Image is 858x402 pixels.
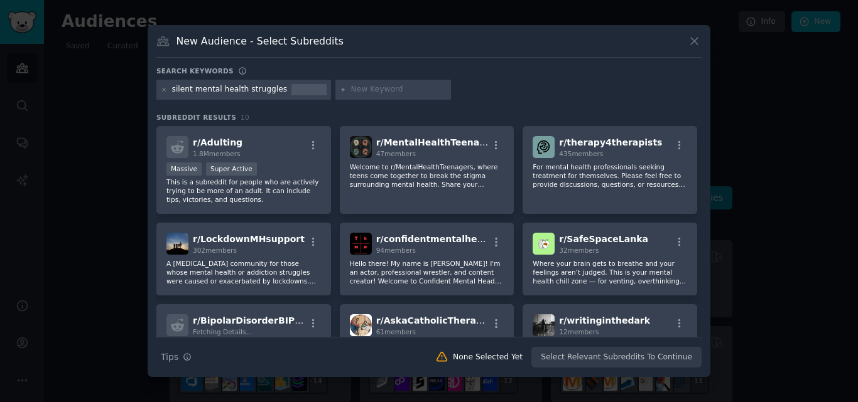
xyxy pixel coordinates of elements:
[533,162,687,189] p: For mental health professionals seeking treatment for themselves. Please feel free to provide dis...
[376,137,501,147] span: r/ MentalHealthTeenagers
[193,150,241,157] span: 1.8M members
[166,177,321,204] p: This is a subreddit for people who are actively trying to be more of an adult. It can include tip...
[376,315,495,325] span: r/ AskaCatholicTherapist
[161,351,178,364] span: Tips
[156,66,234,75] h3: Search keywords
[351,84,447,95] input: New Keyword
[156,346,196,368] button: Tips
[193,246,237,254] span: 302 members
[559,150,603,157] span: 435 members
[241,114,249,121] span: 10
[166,233,188,255] img: LockdownMHsupport
[559,246,599,254] span: 32 members
[376,246,416,254] span: 94 members
[533,314,555,336] img: writinginthedark
[559,137,662,147] span: r/ therapy4therapists
[193,328,252,336] span: Fetching Details...
[559,234,648,244] span: r/ SafeSpaceLanka
[559,315,650,325] span: r/ writinginthedark
[166,162,202,176] div: Massive
[193,315,308,325] span: r/ BipolarDisorderBIPOC
[166,259,321,285] p: A [MEDICAL_DATA] community for those whose mental health or addiction struggles were caused or ex...
[206,162,257,176] div: Super Active
[193,137,242,147] span: r/ Adulting
[533,136,555,158] img: therapy4therapists
[350,233,372,255] img: confidentmentalheads
[453,352,523,363] div: None Selected Yet
[350,136,372,158] img: MentalHealthTeenagers
[533,233,555,255] img: SafeSpaceLanka
[350,314,372,336] img: AskaCatholicTherapist
[376,234,495,244] span: r/ confidentmentalheads
[533,259,687,285] p: Where your brain gets to breathe and your feelings aren’t judged. This is your mental health chil...
[156,113,236,122] span: Subreddit Results
[193,234,305,244] span: r/ LockdownMHsupport
[559,328,599,336] span: 12 members
[376,150,416,157] span: 47 members
[172,84,288,95] div: silent mental health struggles
[376,328,416,336] span: 61 members
[176,34,344,48] h3: New Audience - Select Subreddits
[350,259,504,285] p: Hello there! My name is [PERSON_NAME]! I'm an actor, professional wrestler, and content creator! ...
[350,162,504,189] p: Welcome to r/MentalHealthTeenagers, where teens come together to break the stigma surrounding men...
